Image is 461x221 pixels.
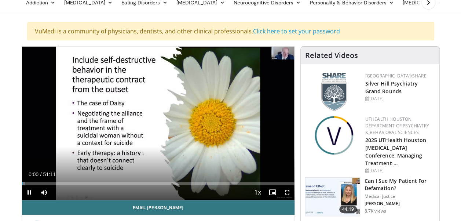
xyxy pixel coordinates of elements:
[365,177,435,192] h3: Can I Sue My Patient For Defamation?
[339,206,357,213] span: 44:19
[253,27,340,35] a: Click here to set your password
[365,73,427,79] a: [GEOGRAPHIC_DATA]/SHARE
[280,185,294,200] button: Fullscreen
[29,171,39,177] span: 0:00
[365,167,433,174] div: [DATE]
[265,185,280,200] button: Enable picture-in-picture mode
[22,182,294,185] div: Progress Bar
[365,80,418,95] a: Silver Hill Psychiatry Grand Rounds
[365,201,435,207] p: [PERSON_NAME]
[365,208,386,214] p: 8.7K views
[27,22,434,40] div: VuMedi is a community of physicians, dentists, and other clinical professionals.
[305,177,435,216] a: 44:19 Can I Sue My Patient For Defamation? Medical Justice [PERSON_NAME] 8.7K views
[40,171,42,177] span: /
[22,185,37,200] button: Pause
[321,73,347,111] img: f8aaeb6d-318f-4fcf-bd1d-54ce21f29e87.png.150x105_q85_autocrop_double_scale_upscale_version-0.2.png
[365,95,433,102] div: [DATE]
[250,185,265,200] button: Playback Rate
[305,178,360,216] img: 50d22204-cc18-4df3-8da3-77ec835a907d.150x105_q85_crop-smart_upscale.jpg
[43,171,56,177] span: 51:11
[22,200,294,215] a: Email [PERSON_NAME]
[315,116,353,155] img: da6ca4d7-4c4f-42ba-8ea6-731fee8dde8f.png.150x105_q85_autocrop_double_scale_upscale_version-0.2.png
[37,185,51,200] button: Mute
[305,51,358,60] h4: Related Videos
[22,47,294,200] video-js: Video Player
[365,137,426,167] a: 2025 UTHealth Houston [MEDICAL_DATA] Conference: Managing Treatment …
[365,193,435,199] p: Medical Justice
[365,116,429,135] a: UTHealth Houston Department of Psychiatry & Behavioral Sciences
